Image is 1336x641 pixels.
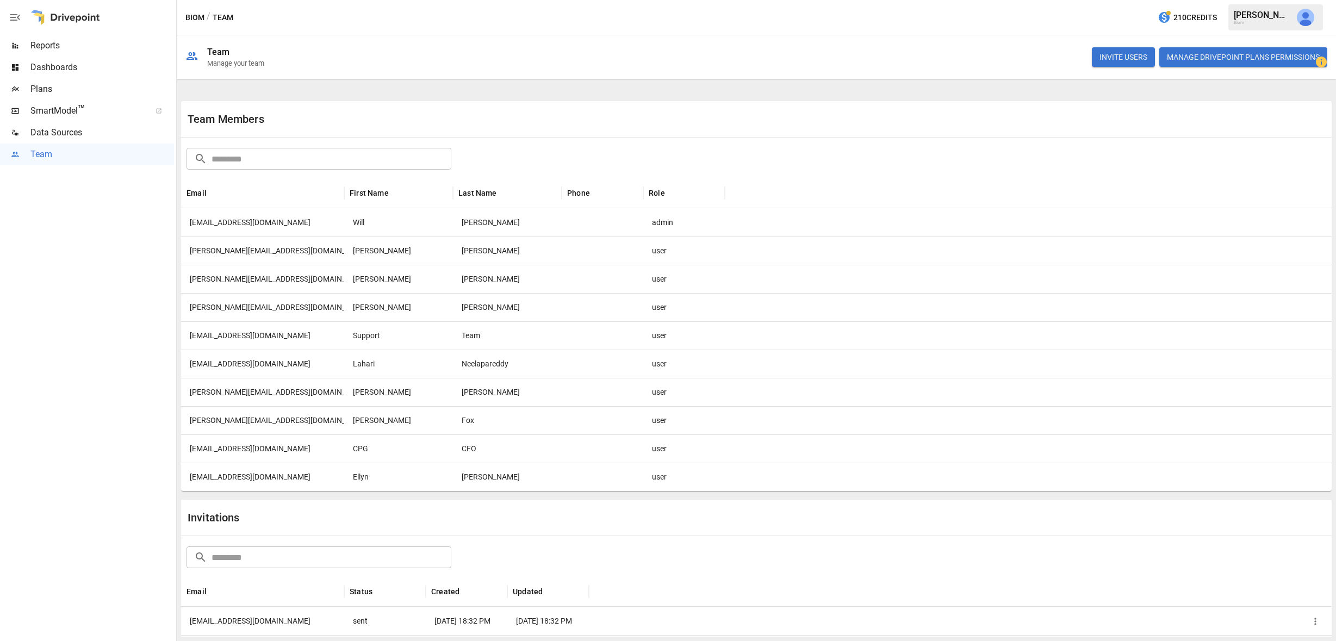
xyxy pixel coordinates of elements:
span: SmartModel [30,104,144,117]
img: Will Gahagan [1297,9,1314,26]
div: user [643,237,725,265]
div: [PERSON_NAME] [1234,10,1290,20]
div: Team [453,321,562,350]
div: Neal [344,406,453,434]
div: Phone [567,189,590,197]
div: Stastny [453,463,562,491]
div: Patrick [344,265,453,293]
div: user [643,321,725,350]
div: biom@thecpgcfo.com [181,434,344,463]
div: lahari@accountingadvisorscpa.com [181,350,344,378]
div: Bobby [344,378,453,406]
button: Biom [185,11,204,24]
div: Role [649,189,665,197]
div: Ellyn [344,463,453,491]
div: Invitations [188,511,756,524]
div: Last Name [458,189,497,197]
div: Created [431,587,459,596]
span: Data Sources [30,126,174,139]
div: admin [643,208,725,237]
div: CPG [344,434,453,463]
div: Hank [344,237,453,265]
div: hank@getbiom.co [181,237,344,265]
div: ellyn@getbiom.co [181,463,344,491]
div: user [643,265,725,293]
div: user [643,463,725,491]
span: Team [30,148,174,161]
button: 210Credits [1153,8,1221,28]
div: Gahagan [453,208,562,237]
div: 2/10/25 18:32 PM [507,607,589,635]
div: info@accountingadvisorscpa.com [181,321,344,350]
div: Will [344,208,453,237]
span: 210 Credits [1173,11,1217,24]
span: Dashboards [30,61,174,74]
div: Fox [453,406,562,434]
div: CFO [453,434,562,463]
div: Status [350,587,372,596]
div: First Name [350,189,389,197]
div: user [643,406,725,434]
div: Email [187,189,207,197]
div: Lahari [344,350,453,378]
div: user [643,293,725,321]
span: Reports [30,39,174,52]
div: andres@getbiom.co [181,293,344,321]
div: user [643,378,725,406]
div: abbyjune@thecpgcfo.com [181,607,344,635]
div: Marcos [453,293,562,321]
div: sent [344,607,426,635]
div: Biom [1234,20,1290,25]
div: Updated [513,587,543,596]
div: neal@getbiom.co [181,406,344,434]
span: ™ [78,103,85,116]
div: patrick@getbiom.co [181,265,344,293]
div: 2/10/25 18:32 PM [426,607,507,635]
div: Team Members [188,113,756,126]
div: user [643,434,725,463]
button: Manage Drivepoint Plans Permissions [1159,47,1327,67]
div: Email [187,587,207,596]
div: Manage your team [207,59,264,67]
div: Neelapareddy [453,350,562,378]
div: McConnell [453,378,562,406]
button: Will Gahagan [1290,2,1321,33]
span: Plans [30,83,174,96]
div: Butler [453,265,562,293]
button: INVITE USERS [1092,47,1155,67]
div: Team [207,47,230,57]
div: Support [344,321,453,350]
div: Andres [344,293,453,321]
div: bobby@getbiom.co [181,378,344,406]
div: / [207,11,210,24]
div: Schellenger [453,237,562,265]
div: user [643,350,725,378]
div: will@getbiom.co [181,208,344,237]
